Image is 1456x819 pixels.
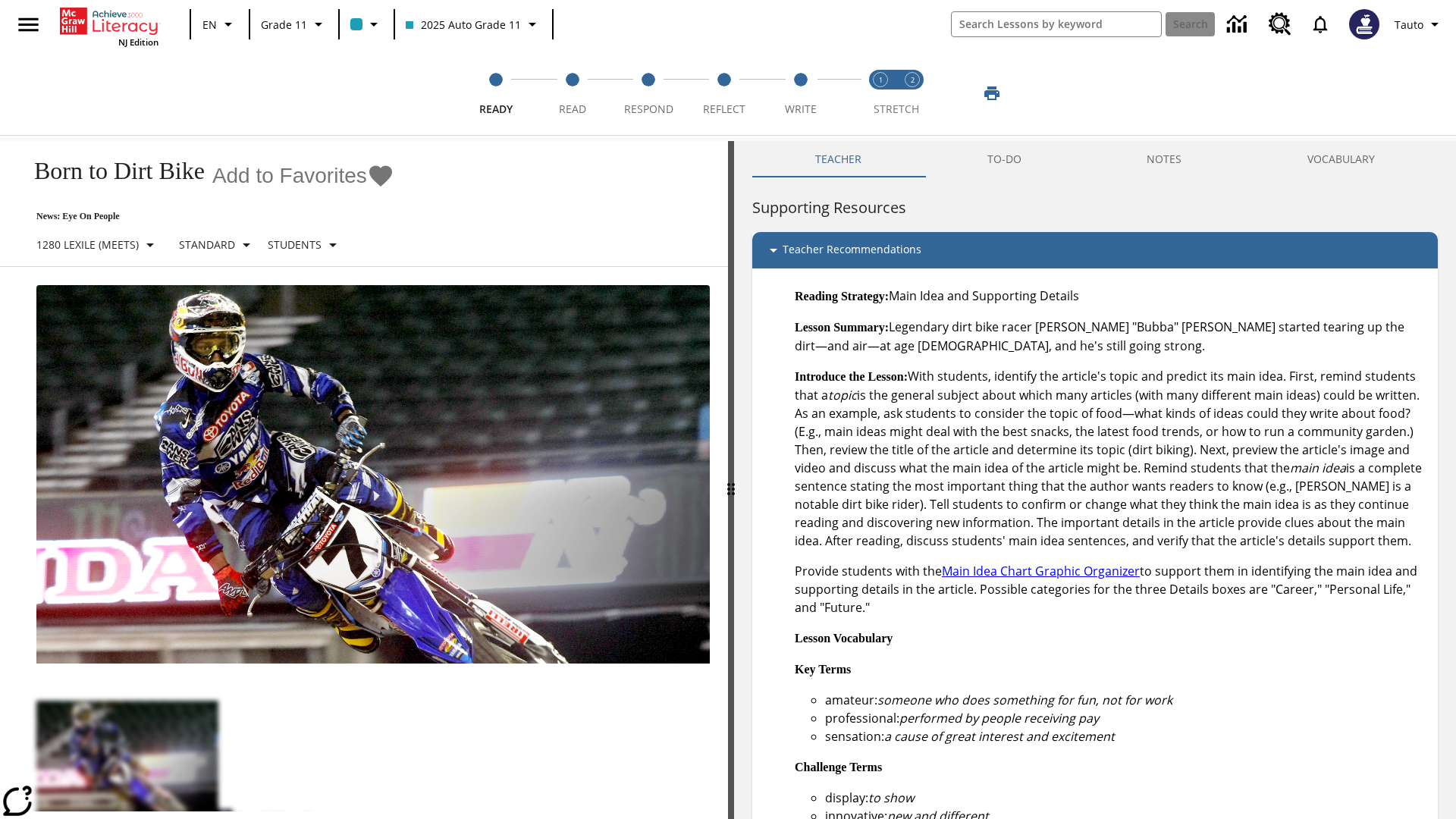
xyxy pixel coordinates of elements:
[825,709,1426,727] li: professional:
[262,231,348,259] button: Select Student
[795,761,882,773] strong: Challenge Terms
[828,387,857,403] em: topic
[624,102,673,116] span: Respond
[36,237,139,253] p: 1280 Lexile (Meets)
[479,102,513,116] span: Ready
[212,164,367,188] span: Add to Favorites
[60,5,158,48] div: Home
[795,287,1426,306] p: Main Idea and Supporting Details
[400,11,548,38] button: Class: 2025 Auto Grade 11, Select your class
[752,232,1438,268] div: Teacher Recommendations
[795,632,893,645] strong: Lesson Vocabulary
[825,691,1426,709] li: amateur:
[757,52,845,135] button: Write step 5 of 5
[825,789,1426,807] li: display:
[1260,4,1301,45] a: Resource Center, Will open in new tab
[785,102,817,116] span: Write
[261,17,307,33] span: Grade 11
[179,237,235,253] p: Standard
[1084,141,1245,177] button: NOTES
[604,52,692,135] button: Respond step 3 of 5
[36,285,710,664] img: Motocross racer James Stewart flies through the air on his dirt bike.
[858,52,902,135] button: Stretch Read step 1 of 2
[795,290,889,303] strong: Reading Strategy:
[968,80,1016,107] button: Print
[795,663,851,676] strong: Key Terms
[825,727,1426,745] li: sensation:
[890,52,934,135] button: Stretch Respond step 2 of 2
[1349,9,1379,39] img: Avatar
[680,52,768,135] button: Reflect step 4 of 5
[752,196,1438,220] h6: Supporting Resources
[783,241,921,259] p: Teacher Recommendations
[18,157,205,185] h1: Born to Dirt Bike
[795,370,908,383] strong: Introduce the Lesson:
[173,231,262,259] button: Scaffolds, Standard
[952,12,1161,36] input: search field
[877,692,1172,708] em: someone who does something for fun, not for work
[752,141,924,177] button: Teacher
[703,102,745,116] span: Reflect
[884,728,1115,745] em: a cause of great interest and excitement
[30,231,165,259] button: Select Lexile, 1280 Lexile (Meets)
[1389,11,1450,38] button: Profile/Settings
[868,789,914,806] em: to show
[795,562,1426,617] p: Provide students with the to support them in identifying the main idea and supporting details in ...
[879,75,883,85] text: 1
[196,11,244,38] button: Language: EN, Select a language
[118,36,158,48] span: NJ Edition
[528,52,616,135] button: Read step 2 of 5
[924,141,1084,177] button: TO-DO
[1218,4,1260,45] a: Data Center
[559,102,586,116] span: Read
[1395,17,1423,33] span: Tauto
[899,710,1099,726] em: performed by people receiving pay
[795,318,1426,355] p: Legendary dirt bike racer [PERSON_NAME] "Bubba" [PERSON_NAME] started tearing up the dirt—and air...
[268,237,322,253] p: Students
[1244,141,1438,177] button: VOCABULARY
[452,52,540,135] button: Ready step 1 of 5
[911,75,915,85] text: 2
[344,11,389,38] button: Class color is light blue. Change class color
[728,141,734,819] div: Press Enter or Spacebar and then press right and left arrow keys to move the slider
[406,17,521,33] span: 2025 Auto Grade 11
[874,102,919,116] span: STRETCH
[752,141,1438,177] div: Instructional Panel Tabs
[1290,460,1346,476] em: main idea
[795,367,1426,550] p: With students, identify the article's topic and predict its main idea. First, remind students tha...
[1340,5,1389,44] button: Select a new avatar
[212,162,394,189] button: Add to Favorites - Born to Dirt Bike
[6,2,51,47] button: Open side menu
[795,321,889,334] strong: Lesson Summary:
[202,17,217,33] span: EN
[1301,5,1340,44] a: Notifications
[942,563,1140,579] a: Main Idea Chart Graphic Organizer
[734,141,1456,819] div: activity
[255,11,334,38] button: Grade: Grade 11, Select a grade
[18,211,394,222] p: News: Eye On People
